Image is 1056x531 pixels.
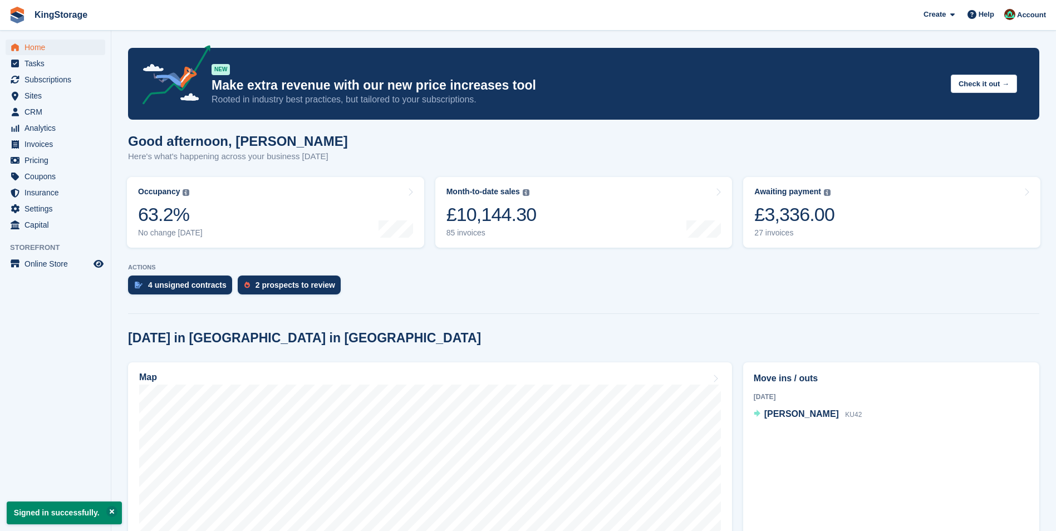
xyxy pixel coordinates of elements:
[139,372,157,382] h2: Map
[754,203,834,226] div: £3,336.00
[128,331,481,346] h2: [DATE] in [GEOGRAPHIC_DATA] in [GEOGRAPHIC_DATA]
[435,177,733,248] a: Month-to-date sales £10,144.30 85 invoices
[212,94,942,106] p: Rooted in industry best practices, but tailored to your subscriptions.
[238,276,346,300] a: 2 prospects to review
[24,217,91,233] span: Capital
[6,201,105,217] a: menu
[24,120,91,136] span: Analytics
[1017,9,1046,21] span: Account
[212,64,230,75] div: NEW
[24,169,91,184] span: Coupons
[138,228,203,238] div: No change [DATE]
[6,256,105,272] a: menu
[10,242,111,253] span: Storefront
[24,40,91,55] span: Home
[446,228,537,238] div: 85 invoices
[6,56,105,71] a: menu
[24,56,91,71] span: Tasks
[128,264,1039,271] p: ACTIONS
[6,136,105,152] a: menu
[7,501,122,524] p: Signed in successfully.
[30,6,92,24] a: KingStorage
[9,7,26,23] img: stora-icon-8386f47178a22dfd0bd8f6a31ec36ba5ce8667c1dd55bd0f319d3a0aa187defe.svg
[951,75,1017,93] button: Check it out →
[128,134,348,149] h1: Good afternoon, [PERSON_NAME]
[6,104,105,120] a: menu
[212,77,942,94] p: Make extra revenue with our new price increases tool
[446,187,520,196] div: Month-to-date sales
[824,189,831,196] img: icon-info-grey-7440780725fd019a000dd9b08b2336e03edf1995a4989e88bcd33f0948082b44.svg
[743,177,1040,248] a: Awaiting payment £3,336.00 27 invoices
[6,88,105,104] a: menu
[924,9,946,20] span: Create
[133,45,211,109] img: price-adjustments-announcement-icon-8257ccfd72463d97f412b2fc003d46551f7dbcb40ab6d574587a9cd5c0d94...
[128,150,348,163] p: Here's what's happening across your business [DATE]
[6,120,105,136] a: menu
[845,411,862,419] span: KU42
[446,203,537,226] div: £10,144.30
[6,153,105,168] a: menu
[24,104,91,120] span: CRM
[754,228,834,238] div: 27 invoices
[244,282,250,288] img: prospect-51fa495bee0391a8d652442698ab0144808aea92771e9ea1ae160a38d050c398.svg
[135,282,143,288] img: contract_signature_icon-13c848040528278c33f63329250d36e43548de30e8caae1d1a13099fd9432cc5.svg
[6,40,105,55] a: menu
[138,203,203,226] div: 63.2%
[764,409,839,419] span: [PERSON_NAME]
[6,217,105,233] a: menu
[24,72,91,87] span: Subscriptions
[24,136,91,152] span: Invoices
[24,185,91,200] span: Insurance
[1004,9,1015,20] img: John King
[24,256,91,272] span: Online Store
[523,189,529,196] img: icon-info-grey-7440780725fd019a000dd9b08b2336e03edf1995a4989e88bcd33f0948082b44.svg
[24,88,91,104] span: Sites
[754,187,821,196] div: Awaiting payment
[6,72,105,87] a: menu
[6,169,105,184] a: menu
[754,407,862,422] a: [PERSON_NAME] KU42
[256,281,335,289] div: 2 prospects to review
[148,281,227,289] div: 4 unsigned contracts
[92,257,105,271] a: Preview store
[183,189,189,196] img: icon-info-grey-7440780725fd019a000dd9b08b2336e03edf1995a4989e88bcd33f0948082b44.svg
[127,177,424,248] a: Occupancy 63.2% No change [DATE]
[128,276,238,300] a: 4 unsigned contracts
[6,185,105,200] a: menu
[24,201,91,217] span: Settings
[754,392,1029,402] div: [DATE]
[979,9,994,20] span: Help
[24,153,91,168] span: Pricing
[754,372,1029,385] h2: Move ins / outs
[138,187,180,196] div: Occupancy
